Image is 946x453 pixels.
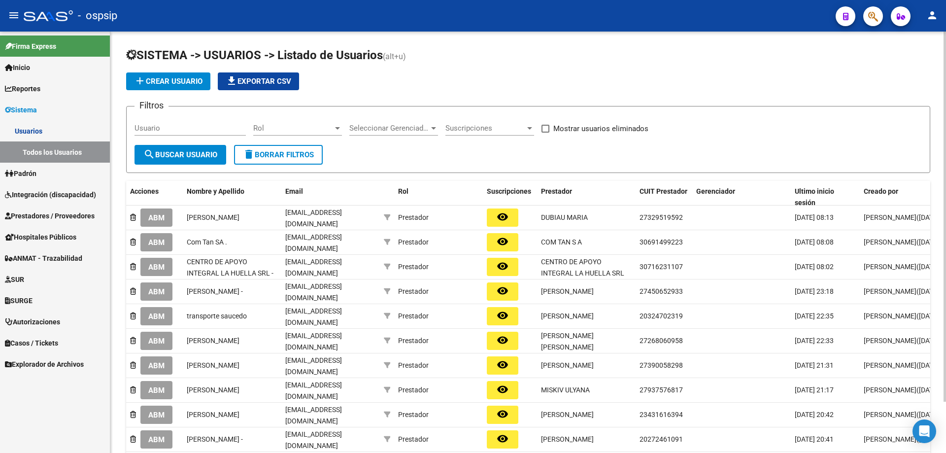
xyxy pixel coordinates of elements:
[5,232,76,243] span: Hospitales Públicos
[864,435,916,443] span: [PERSON_NAME]
[135,145,226,165] button: Buscar Usuario
[148,238,165,247] span: ABM
[795,337,834,345] span: [DATE] 22:33
[5,359,84,370] span: Explorador de Archivos
[187,337,239,345] span: [PERSON_NAME]
[541,312,594,320] span: [PERSON_NAME]
[398,286,429,297] div: Prestador
[140,258,172,276] button: ABM
[497,334,508,346] mat-icon: remove_red_eye
[5,274,24,285] span: SUR
[795,411,834,418] span: [DATE] 20:42
[541,361,594,369] span: [PERSON_NAME]
[187,435,243,443] span: [PERSON_NAME] -
[541,411,594,418] span: [PERSON_NAME]
[285,307,342,326] span: [EMAIL_ADDRESS][DOMAIN_NAME]
[795,187,834,207] span: Ultimo inicio sesión
[795,312,834,320] span: [DATE] 22:35
[5,210,95,221] span: Prestadores / Proveedores
[541,386,590,394] span: MISKIV ULYANA
[640,435,683,443] span: 20272461091
[398,187,408,195] span: Rol
[5,253,82,264] span: ANMAT - Trazabilidad
[8,9,20,21] mat-icon: menu
[183,181,281,213] datatable-header-cell: Nombre y Apellido
[541,238,582,246] span: COM TAN S A
[640,337,683,345] span: 27268060958
[696,187,735,195] span: Gerenciador
[187,213,239,221] span: [PERSON_NAME]
[497,359,508,371] mat-icon: remove_red_eye
[795,386,834,394] span: [DATE] 21:17
[864,287,916,295] span: [PERSON_NAME]
[864,337,916,345] span: [PERSON_NAME]
[187,411,239,418] span: [PERSON_NAME]
[285,381,342,400] span: [EMAIL_ADDRESS][DOMAIN_NAME]
[5,316,60,327] span: Autorizaciones
[398,384,429,396] div: Prestador
[285,332,342,351] span: [EMAIL_ADDRESS][DOMAIN_NAME]
[140,209,172,227] button: ABM
[134,75,146,87] mat-icon: add
[640,263,683,271] span: 30716231107
[148,263,165,272] span: ABM
[187,287,243,295] span: [PERSON_NAME] -
[285,356,342,376] span: [EMAIL_ADDRESS][DOMAIN_NAME]
[864,263,916,271] span: [PERSON_NAME]
[795,238,834,246] span: [DATE] 08:08
[445,124,525,133] span: Suscripciones
[864,213,916,221] span: [PERSON_NAME]
[285,282,342,302] span: [EMAIL_ADDRESS][DOMAIN_NAME]
[148,287,165,296] span: ABM
[497,408,508,420] mat-icon: remove_red_eye
[497,383,508,395] mat-icon: remove_red_eye
[130,187,159,195] span: Acciones
[218,72,299,90] button: Exportar CSV
[285,187,303,195] span: Email
[541,213,588,221] span: DUBIAU MARIA
[285,430,342,450] span: [EMAIL_ADDRESS][DOMAIN_NAME]
[187,386,239,394] span: [PERSON_NAME]
[636,181,692,213] datatable-header-cell: CUIT Prestador
[143,148,155,160] mat-icon: search
[864,386,916,394] span: [PERSON_NAME]
[234,145,323,165] button: Borrar Filtros
[795,213,834,221] span: [DATE] 08:13
[497,260,508,272] mat-icon: remove_red_eye
[187,312,247,320] span: transporte saucedo
[926,9,938,21] mat-icon: person
[791,181,860,213] datatable-header-cell: Ultimo inicio sesión
[285,406,342,425] span: [EMAIL_ADDRESS][DOMAIN_NAME]
[148,361,165,370] span: ABM
[126,72,210,90] button: Crear Usuario
[187,361,239,369] span: [PERSON_NAME]
[398,212,429,223] div: Prestador
[487,187,531,195] span: Suscripciones
[285,258,342,277] span: [EMAIL_ADDRESS][DOMAIN_NAME]
[134,77,203,86] span: Crear Usuario
[285,209,342,228] span: [EMAIL_ADDRESS][DOMAIN_NAME]
[640,361,683,369] span: 27390058298
[640,187,687,195] span: CUIT Prestador
[5,83,40,94] span: Reportes
[140,307,172,325] button: ABM
[398,237,429,248] div: Prestador
[497,236,508,247] mat-icon: remove_red_eye
[640,287,683,295] span: 27450652933
[541,258,624,277] span: CENTRO DE APOYO INTEGRAL LA HUELLA SRL
[541,435,594,443] span: [PERSON_NAME]
[349,124,429,133] span: Seleccionar Gerenciador
[553,123,648,135] span: Mostrar usuarios eliminados
[148,337,165,346] span: ABM
[226,77,291,86] span: Exportar CSV
[253,124,333,133] span: Rol
[398,360,429,371] div: Prestador
[541,332,594,351] span: [PERSON_NAME] [PERSON_NAME]
[140,430,172,449] button: ABM
[795,263,834,271] span: [DATE] 08:02
[795,287,834,295] span: [DATE] 23:18
[140,356,172,375] button: ABM
[5,295,33,306] span: SURGE
[148,213,165,222] span: ABM
[243,148,255,160] mat-icon: delete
